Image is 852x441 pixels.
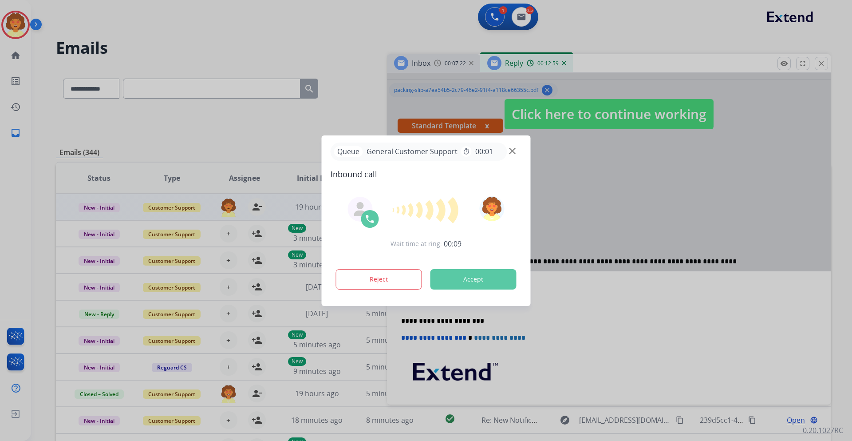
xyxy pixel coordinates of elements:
img: avatar [479,196,504,221]
span: Inbound call [331,168,522,180]
p: Queue [334,146,363,157]
mat-icon: timer [463,148,470,155]
img: close-button [509,147,516,154]
span: Wait time at ring: [390,239,442,248]
span: General Customer Support [363,146,461,157]
span: 00:09 [444,238,461,249]
button: Reject [336,269,422,290]
p: 0.20.1027RC [803,425,843,436]
img: agent-avatar [353,202,367,216]
img: call-icon [365,214,375,224]
button: Accept [430,269,517,290]
span: 00:01 [475,146,493,157]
